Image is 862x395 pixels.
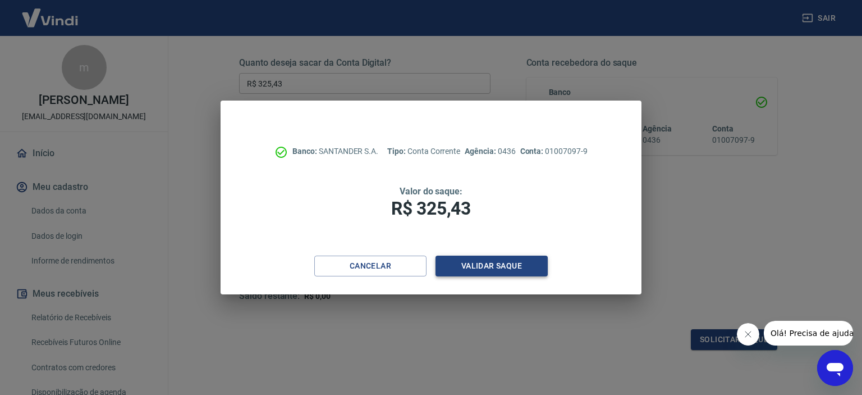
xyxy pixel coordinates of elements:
[400,186,462,197] span: Valor do saque:
[520,146,588,157] p: 01007097-9
[465,147,498,156] span: Agência:
[391,198,471,219] span: R$ 325,43
[465,146,515,157] p: 0436
[387,146,460,157] p: Conta Corrente
[737,323,759,346] iframe: Fechar mensagem
[7,8,94,17] span: Olá! Precisa de ajuda?
[817,350,853,386] iframe: Botão para abrir a janela de mensagens
[435,256,548,276] button: Validar saque
[387,147,407,156] span: Tipo:
[292,147,319,156] span: Banco:
[314,256,427,276] button: Cancelar
[764,321,853,346] iframe: Mensagem da empresa
[292,146,378,157] p: SANTANDER S.A.
[520,147,545,156] span: Conta:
